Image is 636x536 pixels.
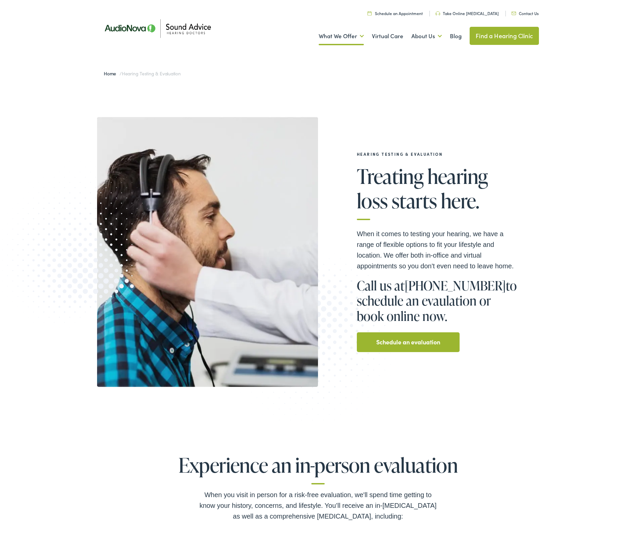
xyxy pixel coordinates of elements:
[197,489,439,522] div: When you visit in person for a risk-free evaluation, we'll spend time getting to know your histor...
[97,117,318,387] img: Person undergoing a hearing test in a professional setting. Serving MO, AR, and OK.
[357,152,518,156] h2: Hearing Testing & Evaluation
[368,11,372,15] img: Calendar icon in a unique green color, symbolizing scheduling or date-related features.
[372,24,403,49] a: Virtual Care
[411,24,442,49] a: About Us
[357,190,388,212] span: loss
[441,190,479,212] span: here.
[357,165,423,187] span: Treating
[124,454,512,484] h2: Experience an in-person evaluation
[435,10,499,16] a: Take Online [MEDICAL_DATA]
[122,70,181,77] span: Hearing Testing & Evaluation
[376,337,440,347] a: Schedule an evaluation
[435,11,440,15] img: Headphone icon in a unique green color, suggesting audio-related services or features.
[357,228,518,271] p: When it comes to testing your hearing, we have a range of flexible options to fit your lifestyle ...
[319,24,364,49] a: What We Offer
[357,278,518,324] h1: Call us at to schedule an evaulation or book online now.
[450,24,462,49] a: Blog
[230,252,406,434] img: Bottom portion of a graphic image with a halftone pattern, adding to the site's aesthetic appeal.
[511,12,516,15] img: Icon representing mail communication in a unique green color, indicative of contact or communicat...
[392,190,437,212] span: starts
[405,277,506,294] a: [PHONE_NUMBER]
[104,70,181,77] span: /
[511,10,539,16] a: Contact Us
[104,70,120,77] a: Home
[470,27,539,45] a: Find a Hearing Clinic
[368,10,423,16] a: Schedule an Appointment
[427,165,488,187] span: hearing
